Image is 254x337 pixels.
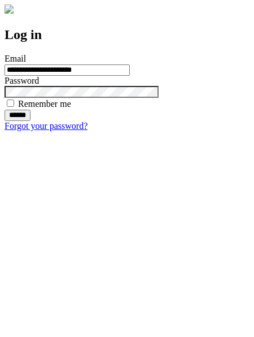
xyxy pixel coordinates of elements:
label: Email [5,54,26,63]
label: Remember me [18,99,71,109]
img: logo-4e3dc11c47720685a147b03b5a06dd966a58ff35d612b21f08c02c0306f2b779.png [5,5,14,14]
label: Password [5,76,39,85]
a: Forgot your password? [5,121,87,131]
h2: Log in [5,27,249,42]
